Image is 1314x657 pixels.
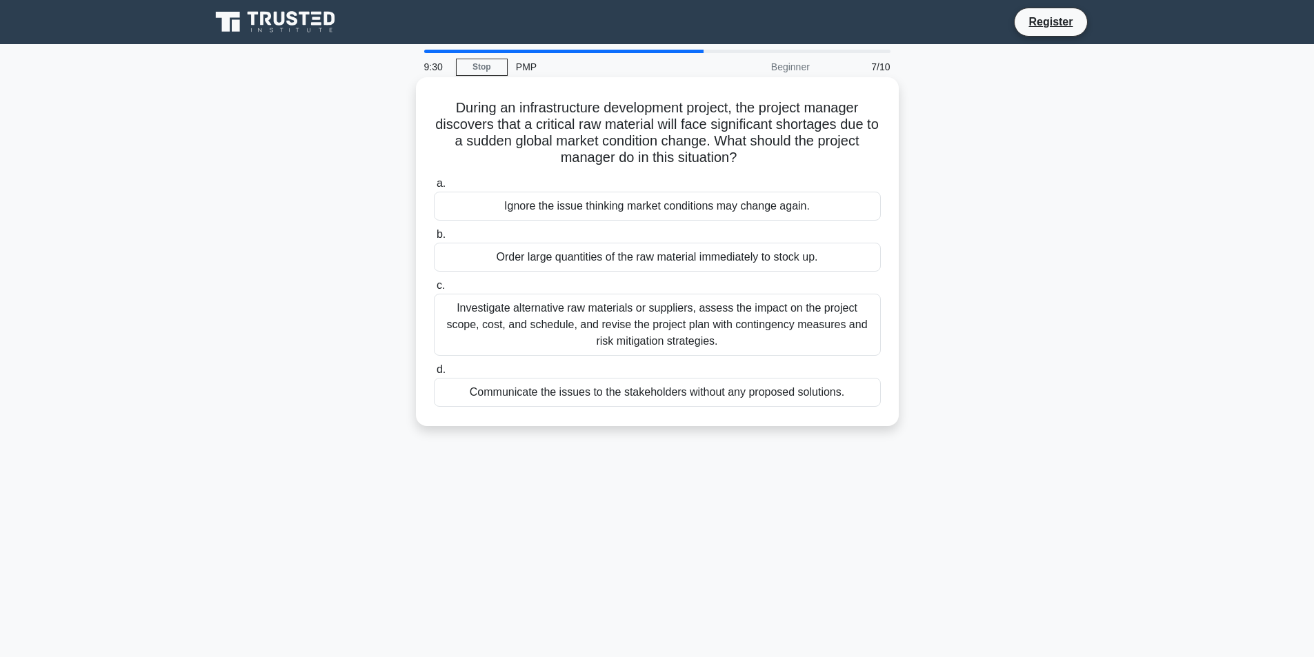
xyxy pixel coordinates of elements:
[416,53,456,81] div: 9:30
[437,228,446,240] span: b.
[434,294,881,356] div: Investigate alternative raw materials or suppliers, assess the impact on the project scope, cost,...
[437,363,446,375] span: d.
[437,177,446,189] span: a.
[434,243,881,272] div: Order large quantities of the raw material immediately to stock up.
[456,59,508,76] a: Stop
[437,279,445,291] span: c.
[1020,13,1081,30] a: Register
[697,53,818,81] div: Beginner
[434,192,881,221] div: Ignore the issue thinking market conditions may change again.
[434,378,881,407] div: Communicate the issues to the stakeholders without any proposed solutions.
[508,53,697,81] div: PMP
[432,99,882,167] h5: During an infrastructure development project, the project manager discovers that a critical raw m...
[818,53,899,81] div: 7/10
